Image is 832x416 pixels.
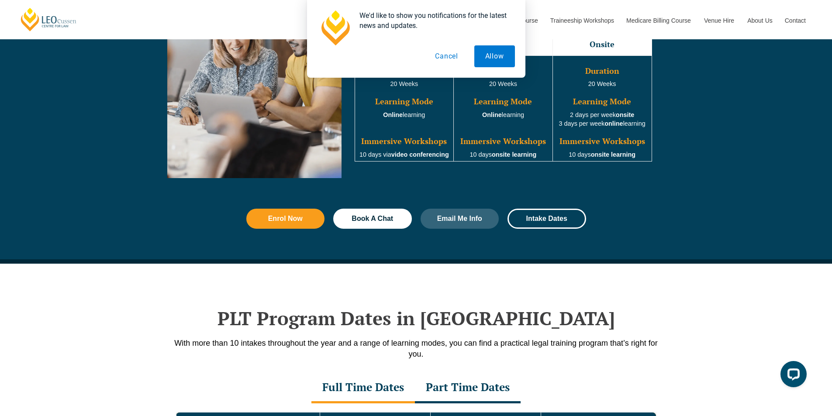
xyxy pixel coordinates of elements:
[352,215,393,222] span: Book A Chat
[352,10,515,31] div: We'd like to show you notifications for the latest news and updates.
[355,55,454,162] td: learning 10 days via
[474,45,515,67] button: Allow
[773,358,810,394] iframe: LiveChat chat widget
[268,215,303,222] span: Enrol Now
[318,10,352,45] img: notification icon
[421,209,499,229] a: Email Me Info
[391,151,449,158] strong: video conferencing
[482,111,502,118] strong: Online
[383,111,403,118] strong: Online
[507,209,586,229] a: Intake Dates
[554,137,651,146] h3: Immersive Workshops
[604,120,623,127] strong: online
[492,151,536,158] strong: onsite learning
[554,97,651,106] h3: Learning Mode
[455,137,552,146] h3: Immersive Workshops
[454,55,553,162] td: 20 Weeks learning 10 days
[415,373,521,403] div: Part Time Dates
[356,97,453,106] h3: Learning Mode
[246,209,325,229] a: Enrol Now
[591,151,635,158] strong: onsite learning
[390,80,418,87] span: 20 Weeks
[552,55,652,162] td: 20 Weeks 2 days per week 3 days per week learning 10 days
[437,215,482,222] span: Email Me Info
[424,45,469,67] button: Cancel
[167,338,665,360] p: With more than 10 intakes throughout the year and a range of learning modes, you can find a pract...
[616,111,634,118] strong: onsite
[311,373,415,403] div: Full Time Dates
[333,209,412,229] a: Book A Chat
[526,215,567,222] span: Intake Dates
[167,307,665,329] h2: PLT Program Dates in [GEOGRAPHIC_DATA]
[455,97,552,106] h3: Learning Mode
[356,137,453,146] h3: Immersive Workshops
